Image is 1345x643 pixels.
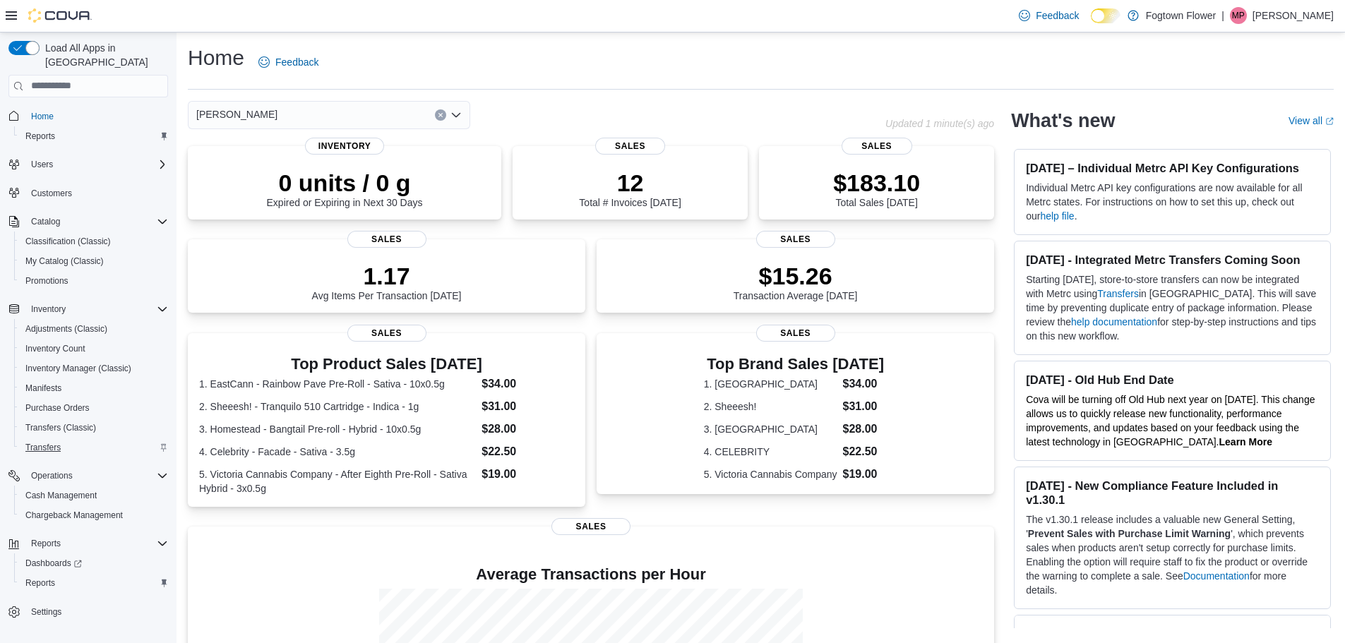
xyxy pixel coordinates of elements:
[25,490,97,501] span: Cash Management
[579,169,681,197] p: 12
[20,340,168,357] span: Inventory Count
[20,419,102,436] a: Transfers (Classic)
[14,505,174,525] button: Chargeback Management
[20,253,109,270] a: My Catalog (Classic)
[1026,272,1319,343] p: Starting [DATE], store-to-store transfers can now be integrated with Metrc using in [GEOGRAPHIC_D...
[20,320,113,337] a: Adjustments (Classic)
[14,359,174,378] button: Inventory Manager (Classic)
[1071,316,1157,327] a: help documentation
[843,398,887,415] dd: $31.00
[3,299,174,319] button: Inventory
[20,487,102,504] a: Cash Management
[20,253,168,270] span: My Catalog (Classic)
[31,470,73,481] span: Operations
[1091,23,1092,24] span: Dark Mode
[1325,117,1334,126] svg: External link
[25,185,78,202] a: Customers
[25,603,168,620] span: Settings
[843,421,887,438] dd: $28.00
[267,169,423,208] div: Expired or Expiring in Next 30 Days
[253,48,324,76] a: Feedback
[14,251,174,271] button: My Catalog (Classic)
[25,603,67,620] a: Settings
[1219,436,1272,447] a: Learn More
[25,256,104,267] span: My Catalog (Classic)
[551,518,630,535] span: Sales
[3,601,174,622] button: Settings
[20,555,88,572] a: Dashboards
[25,301,168,318] span: Inventory
[199,422,476,436] dt: 3. Homestead - Bangtail Pre-roll - Hybrid - 10x0.5g
[3,212,174,232] button: Catalog
[31,606,61,618] span: Settings
[188,44,244,72] h1: Home
[25,236,111,247] span: Classification (Classic)
[14,553,174,573] a: Dashboards
[25,467,78,484] button: Operations
[704,356,887,373] h3: Top Brand Sales [DATE]
[482,421,574,438] dd: $28.00
[1183,570,1250,582] a: Documentation
[25,510,123,521] span: Chargeback Management
[1026,373,1319,387] h3: [DATE] - Old Hub End Date
[704,399,837,414] dt: 2. Sheeesh!
[3,106,174,126] button: Home
[40,41,168,69] span: Load All Apps in [GEOGRAPHIC_DATA]
[1040,210,1074,222] a: help file
[25,213,168,230] span: Catalog
[31,111,54,122] span: Home
[312,262,462,290] p: 1.17
[704,467,837,481] dt: 5. Victoria Cannabis Company
[14,573,174,593] button: Reports
[347,231,426,248] span: Sales
[20,272,168,289] span: Promotions
[1013,1,1084,30] a: Feedback
[25,442,61,453] span: Transfers
[843,375,887,392] dd: $34.00
[20,555,168,572] span: Dashboards
[14,398,174,418] button: Purchase Orders
[14,271,174,291] button: Promotions
[14,126,174,146] button: Reports
[20,487,168,504] span: Cash Management
[20,272,74,289] a: Promotions
[25,301,71,318] button: Inventory
[14,438,174,457] button: Transfers
[25,402,90,414] span: Purchase Orders
[450,109,462,121] button: Open list of options
[25,213,66,230] button: Catalog
[734,262,858,290] p: $15.26
[31,538,61,549] span: Reports
[1026,161,1319,175] h3: [DATE] – Individual Metrc API Key Configurations
[275,55,318,69] span: Feedback
[199,445,476,459] dt: 4. Celebrity - Facade - Sativa - 3.5g
[28,8,92,23] img: Cova
[482,375,574,392] dd: $34.00
[14,378,174,398] button: Manifests
[25,107,168,125] span: Home
[20,360,168,377] span: Inventory Manager (Classic)
[31,216,60,227] span: Catalog
[842,138,912,155] span: Sales
[25,275,68,287] span: Promotions
[20,399,168,416] span: Purchase Orders
[25,422,96,433] span: Transfers (Classic)
[25,383,61,394] span: Manifests
[704,422,837,436] dt: 3. [GEOGRAPHIC_DATA]
[1230,7,1247,24] div: Manny Putros
[25,131,55,142] span: Reports
[1146,7,1217,24] p: Fogtown Flower
[20,360,137,377] a: Inventory Manager (Classic)
[1026,394,1315,447] span: Cova will be turning off Old Hub next year on [DATE]. This change allows us to quickly release ne...
[1289,115,1334,126] a: View allExternal link
[20,380,67,397] a: Manifests
[1028,528,1231,539] strong: Prevent Sales with Purchase Limit Warning
[843,443,887,460] dd: $22.50
[20,399,95,416] a: Purchase Orders
[20,128,168,145] span: Reports
[25,108,59,125] a: Home
[482,443,574,460] dd: $22.50
[31,159,53,170] span: Users
[1097,288,1139,299] a: Transfers
[1026,181,1319,223] p: Individual Metrc API key configurations are now available for all Metrc states. For instructions ...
